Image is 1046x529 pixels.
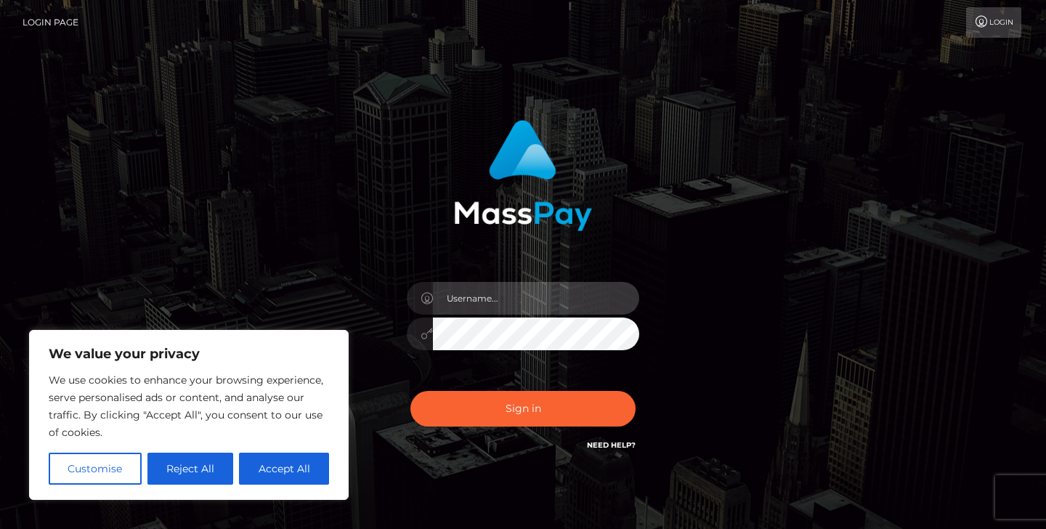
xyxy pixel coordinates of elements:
div: We value your privacy [29,330,349,500]
a: Need Help? [587,440,636,450]
button: Customise [49,453,142,485]
button: Reject All [147,453,234,485]
button: Accept All [239,453,329,485]
a: Login Page [23,7,78,38]
p: We use cookies to enhance your browsing experience, serve personalised ads or content, and analys... [49,371,329,441]
img: MassPay Login [454,120,592,231]
p: We value your privacy [49,345,329,363]
button: Sign in [410,391,636,427]
a: Login [966,7,1021,38]
input: Username... [433,282,639,315]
